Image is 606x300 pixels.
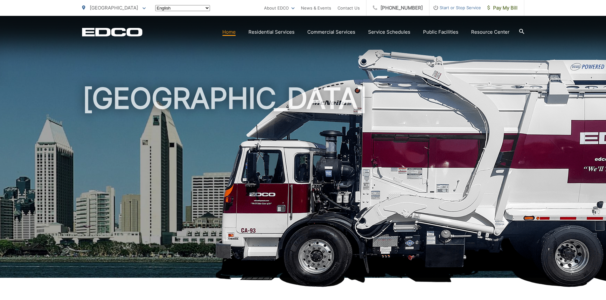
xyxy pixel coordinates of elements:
a: Commercial Services [307,28,355,36]
a: Service Schedules [368,28,410,36]
h1: [GEOGRAPHIC_DATA] [82,83,524,283]
a: EDCD logo. Return to the homepage. [82,28,143,37]
select: Select a language [155,5,210,11]
a: About EDCO [264,4,295,12]
span: [GEOGRAPHIC_DATA] [90,5,138,11]
a: Residential Services [248,28,295,36]
a: Contact Us [338,4,360,12]
a: Home [222,28,236,36]
a: Resource Center [471,28,510,36]
span: Pay My Bill [487,4,518,12]
a: Public Facilities [423,28,458,36]
a: News & Events [301,4,331,12]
